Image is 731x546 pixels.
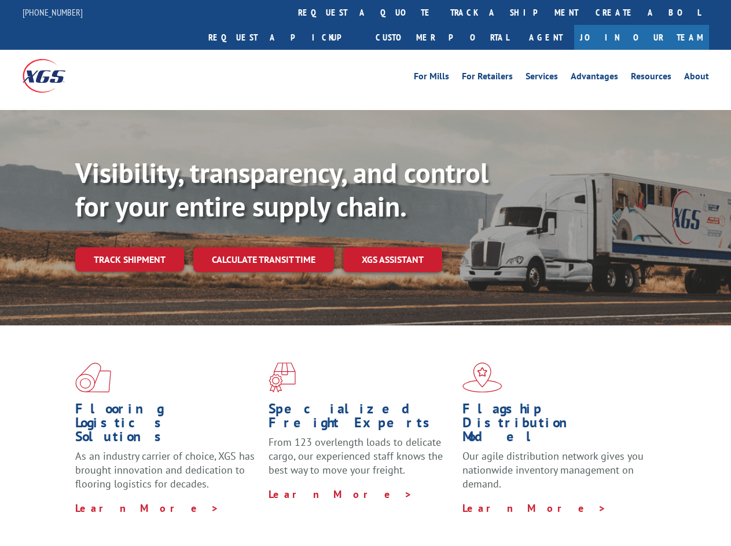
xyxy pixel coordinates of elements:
[75,362,111,393] img: xgs-icon-total-supply-chain-intelligence-red
[367,25,517,50] a: Customer Portal
[269,435,453,487] p: From 123 overlength loads to delicate cargo, our experienced staff knows the best way to move you...
[75,402,260,449] h1: Flooring Logistics Solutions
[269,402,453,435] h1: Specialized Freight Experts
[75,449,255,490] span: As an industry carrier of choice, XGS has brought innovation and dedication to flooring logistics...
[75,155,488,224] b: Visibility, transparency, and control for your entire supply chain.
[462,72,513,85] a: For Retailers
[343,247,442,272] a: XGS ASSISTANT
[193,247,334,272] a: Calculate transit time
[23,6,83,18] a: [PHONE_NUMBER]
[269,362,296,393] img: xgs-icon-focused-on-flooring-red
[75,247,184,272] a: Track shipment
[526,72,558,85] a: Services
[517,25,574,50] a: Agent
[269,488,413,501] a: Learn More >
[200,25,367,50] a: Request a pickup
[462,402,647,449] h1: Flagship Distribution Model
[571,72,618,85] a: Advantages
[631,72,671,85] a: Resources
[684,72,709,85] a: About
[462,501,607,515] a: Learn More >
[574,25,709,50] a: Join Our Team
[462,362,502,393] img: xgs-icon-flagship-distribution-model-red
[75,501,219,515] a: Learn More >
[462,449,644,490] span: Our agile distribution network gives you nationwide inventory management on demand.
[414,72,449,85] a: For Mills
